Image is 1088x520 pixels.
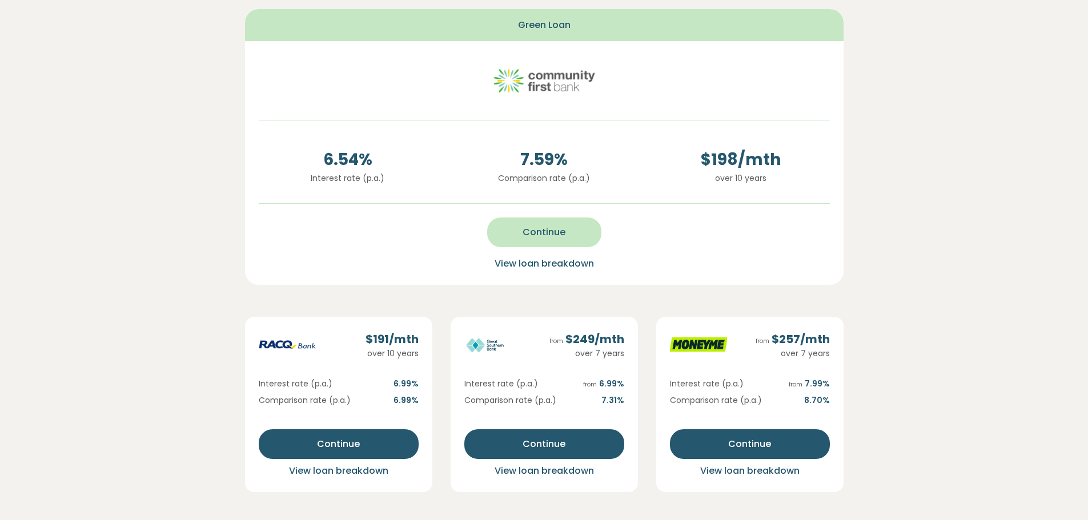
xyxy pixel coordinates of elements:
span: 7.59 % [455,148,633,172]
span: Comparison rate (p.a.) [670,394,762,406]
div: $ 257 /mth [756,330,830,348]
button: Continue [487,217,601,247]
span: Interest rate (p.a.) [464,378,538,390]
span: Comparison rate (p.a.) [259,394,351,406]
span: View loan breakdown [495,257,594,270]
span: from [549,337,563,345]
span: from [583,380,597,389]
p: over 10 years [652,172,830,184]
div: over 7 years [549,348,624,360]
span: 8.70 % [804,394,830,406]
span: 6.99 % [394,378,419,390]
button: View loan breakdown [491,256,597,271]
img: community-first logo [493,55,596,106]
span: Green Loan [518,18,571,32]
button: View loan breakdown [259,463,419,478]
span: Continue [523,437,565,451]
img: great-southern logo [464,330,521,359]
span: View loan breakdown [289,464,388,477]
span: Continue [317,437,360,451]
div: $ 249 /mth [549,330,624,348]
div: over 7 years [756,348,830,360]
span: Comparison rate (p.a.) [464,394,556,406]
span: 7.99 % [789,378,830,390]
img: moneyme logo [670,330,727,359]
div: $ 191 /mth [366,330,419,348]
span: from [756,337,769,345]
span: 6.99 % [583,378,624,390]
span: View loan breakdown [700,464,800,477]
button: View loan breakdown [464,463,624,478]
span: 6.54 % [259,148,437,172]
button: Continue [670,429,830,459]
p: Comparison rate (p.a.) [455,172,633,184]
button: Continue [259,429,419,459]
span: Continue [728,437,771,451]
span: Interest rate (p.a.) [670,378,744,390]
div: over 10 years [366,348,419,360]
button: View loan breakdown [670,463,830,478]
span: 6.99 % [394,394,419,406]
span: View loan breakdown [495,464,594,477]
span: $ 198 /mth [652,148,830,172]
span: 7.31 % [601,394,624,406]
span: from [789,380,802,389]
span: Continue [523,225,565,239]
span: Interest rate (p.a.) [259,378,332,390]
p: Interest rate (p.a.) [259,172,437,184]
button: Continue [464,429,624,459]
img: racq-personal logo [259,330,316,359]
